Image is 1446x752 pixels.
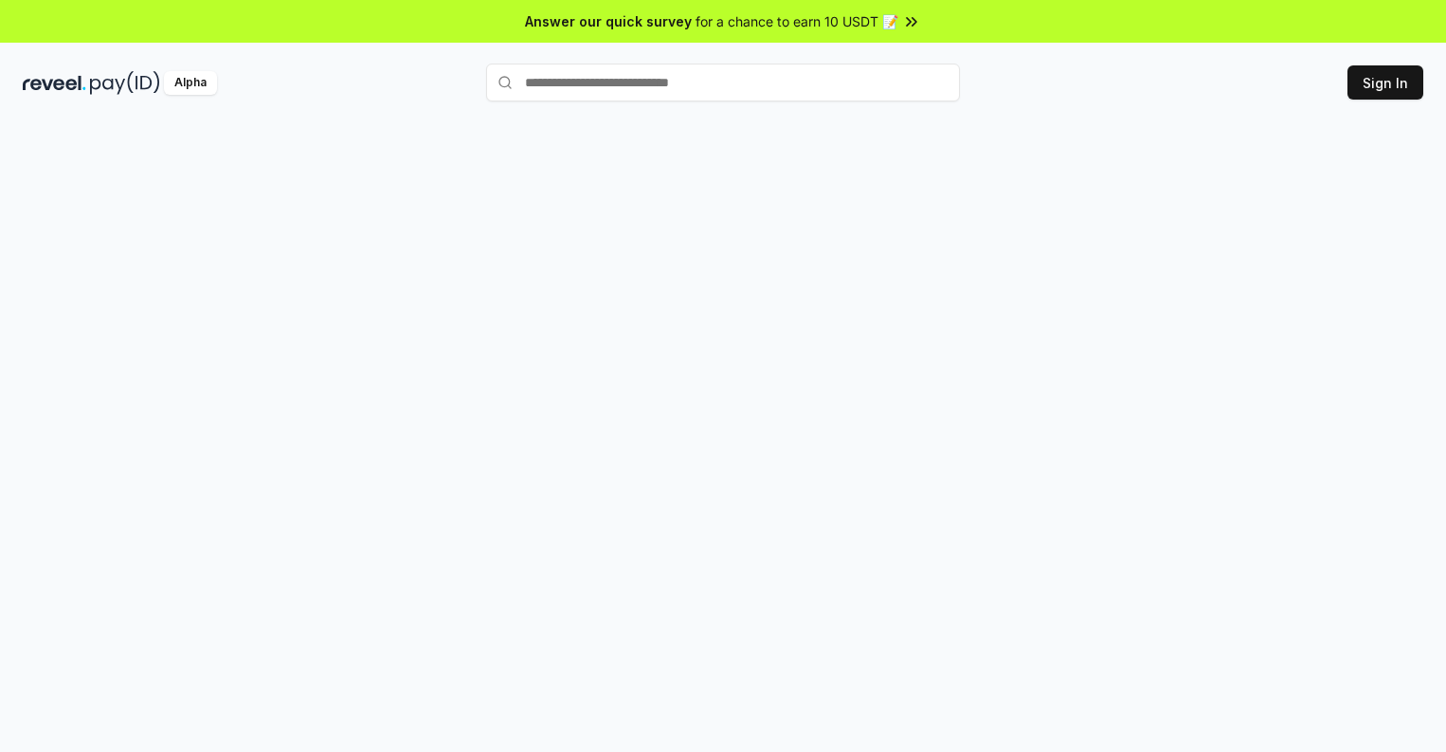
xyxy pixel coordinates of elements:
[164,71,217,95] div: Alpha
[90,71,160,95] img: pay_id
[23,71,86,95] img: reveel_dark
[525,11,692,31] span: Answer our quick survey
[1347,65,1423,100] button: Sign In
[696,11,898,31] span: for a chance to earn 10 USDT 📝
